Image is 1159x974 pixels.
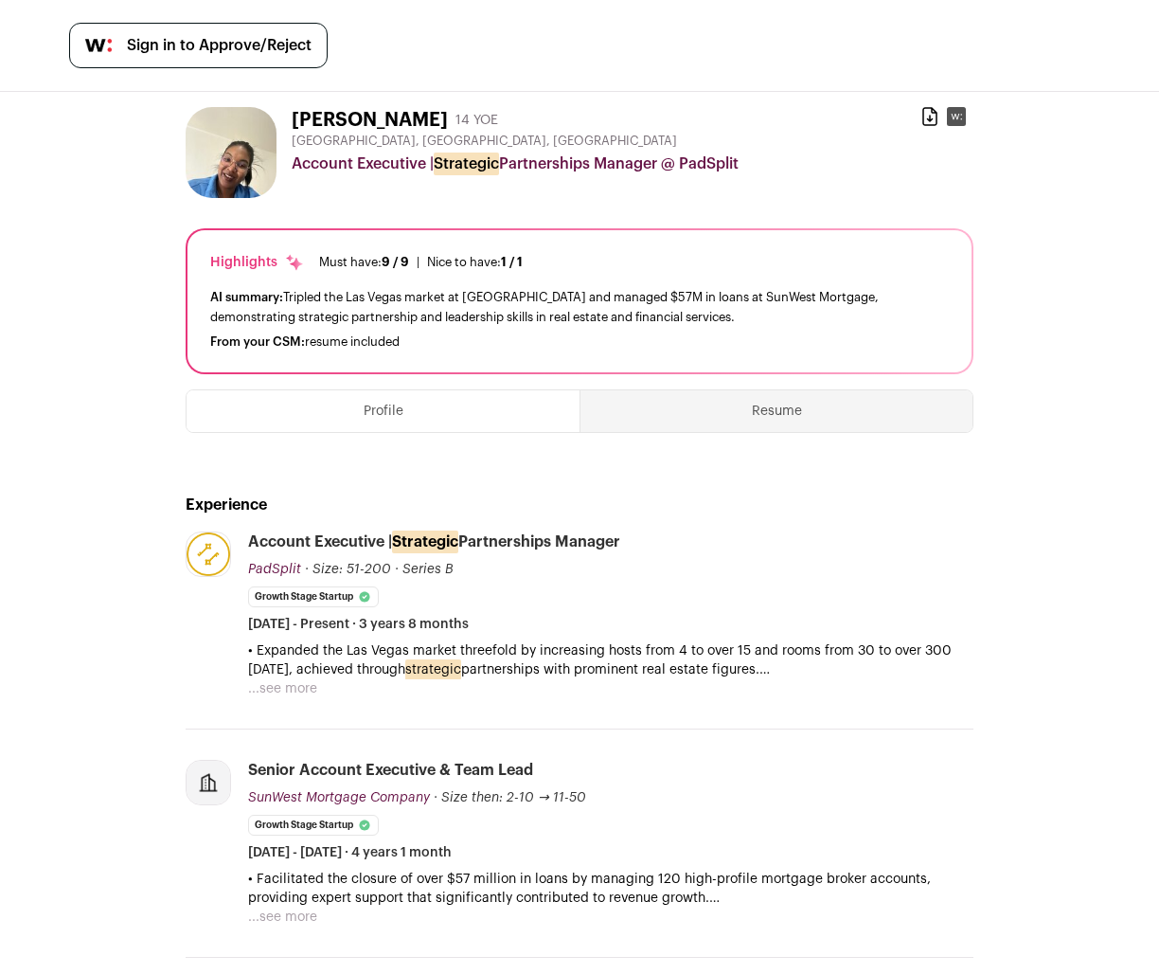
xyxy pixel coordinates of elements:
[292,134,677,149] span: [GEOGRAPHIC_DATA], [GEOGRAPHIC_DATA], [GEOGRAPHIC_DATA]
[405,659,461,680] mark: strategic
[319,255,523,270] ul: |
[305,563,391,576] span: · Size: 51-200
[248,563,301,576] span: PadSplit
[248,870,973,908] p: • Facilitated the closure of over $57 million in loans by managing 120 high-profile mortgage brok...
[187,532,230,576] img: a1116b51915707a0313028b222c3dad160b81d1e4f7490dc92f8ee53614aab8b.png
[402,563,454,576] span: Series B
[501,256,523,268] span: 1 / 1
[248,586,379,607] li: Growth Stage Startup
[382,256,409,268] span: 9 / 9
[434,153,499,175] mark: Strategic
[127,34,312,57] span: Sign in to Approve/Reject
[248,679,317,698] button: ...see more
[186,494,973,516] h2: Experience
[427,255,523,270] div: Nice to have:
[210,287,949,327] div: Tripled the Las Vegas market at [GEOGRAPHIC_DATA] and managed $57M in loans at SunWest Mortgage, ...
[248,641,973,679] p: • Expanded the Las Vegas market threefold by increasing hosts from 4 to over 15 and rooms from 30...
[580,390,972,432] button: Resume
[210,334,949,350] div: resume included
[248,760,533,781] div: Senior Account Executive & Team Lead
[395,560,399,579] span: ·
[292,153,973,175] div: Account Executive | Partnerships Manager @ PadSplit
[248,791,430,804] span: SunWest Mortgage Company
[186,107,276,198] img: 759fec68125cf4b0c268bf30378919e49523ee5a2efaa55b84210e1fc33e20f2
[392,531,458,553] mark: Strategic
[248,908,317,927] button: ...see more
[455,111,498,130] div: 14 YOE
[248,815,379,836] li: Growth Stage Startup
[210,253,304,272] div: Highlights
[210,335,305,348] span: From your CSM:
[248,843,452,862] span: [DATE] - [DATE] · 4 years 1 month
[248,532,620,552] div: Account Executive | Partnerships Manager
[187,390,579,432] button: Profile
[69,23,328,68] a: Sign in to Approve/Reject
[434,791,586,804] span: · Size then: 2-10 → 11-50
[292,107,448,134] h1: [PERSON_NAME]
[85,39,112,52] img: wellfound-symbol-flush-black-fb3c872781a75f747ccb3a119075da62bfe97bd399995f84a933054e44a575c4.png
[210,291,283,303] span: AI summary:
[319,255,409,270] div: Must have:
[187,761,230,804] img: company-logo-placeholder-414d4e2ec0e2ddebbe968bf319fdfe5acfe0c9b87f798d344e800bc9a89632a0.png
[248,615,469,634] span: [DATE] - Present · 3 years 8 months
